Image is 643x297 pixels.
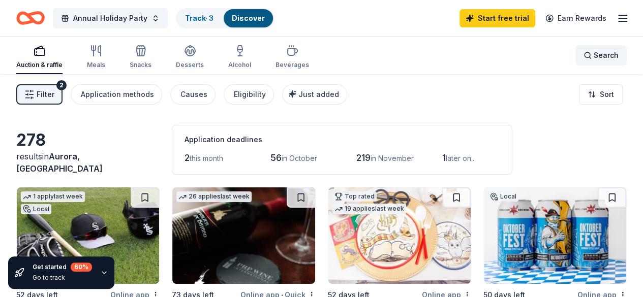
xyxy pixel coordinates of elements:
[71,262,92,272] div: 60 %
[172,187,315,284] img: Image for PRP Wine International
[170,84,216,105] button: Causes
[16,84,63,105] button: Filter2
[16,6,45,30] a: Home
[21,191,85,202] div: 1 apply last week
[332,204,406,214] div: 19 applies last week
[328,187,471,284] img: Image for Oriental Trading
[16,151,103,174] span: in
[228,41,251,74] button: Alcohol
[33,274,92,282] div: Go to track
[130,41,151,74] button: Snacks
[37,88,54,101] span: Filter
[176,8,274,28] button: Track· 3Discover
[180,88,207,101] div: Causes
[228,61,251,69] div: Alcohol
[275,61,309,69] div: Beverages
[298,90,339,98] span: Just added
[16,41,63,74] button: Auction & raffle
[176,191,252,202] div: 26 applies last week
[190,154,223,162] span: this month
[356,152,371,163] span: 219
[332,191,377,202] div: Top rated
[600,88,614,101] span: Sort
[21,204,51,214] div: Local
[579,84,623,105] button: Sort
[270,152,282,163] span: 56
[232,14,265,22] a: Discover
[282,84,347,105] button: Just added
[446,154,476,162] span: later on...
[594,49,619,61] span: Search
[17,187,159,284] img: Image for Chicago White Sox
[460,9,535,27] a: Start free trial
[575,45,627,65] button: Search
[16,130,160,150] div: 278
[81,88,154,101] div: Application methods
[275,41,309,74] button: Beverages
[87,61,105,69] div: Meals
[484,187,626,284] img: Image for Revolution Brewing
[130,61,151,69] div: Snacks
[87,41,105,74] button: Meals
[16,151,103,174] span: Aurora, [GEOGRAPHIC_DATA]
[185,152,190,163] span: 2
[71,84,162,105] button: Application methods
[185,134,500,146] div: Application deadlines
[234,88,266,101] div: Eligibility
[282,154,317,162] span: in October
[53,8,168,28] button: Annual Holiday Party
[16,61,63,69] div: Auction & raffle
[371,154,414,162] span: in November
[73,12,147,24] span: Annual Holiday Party
[488,191,518,202] div: Local
[33,262,92,272] div: Get started
[442,152,446,163] span: 1
[56,80,67,90] div: 2
[16,150,160,175] div: results
[224,84,274,105] button: Eligibility
[539,9,613,27] a: Earn Rewards
[176,61,204,69] div: Desserts
[185,14,213,22] a: Track· 3
[176,41,204,74] button: Desserts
